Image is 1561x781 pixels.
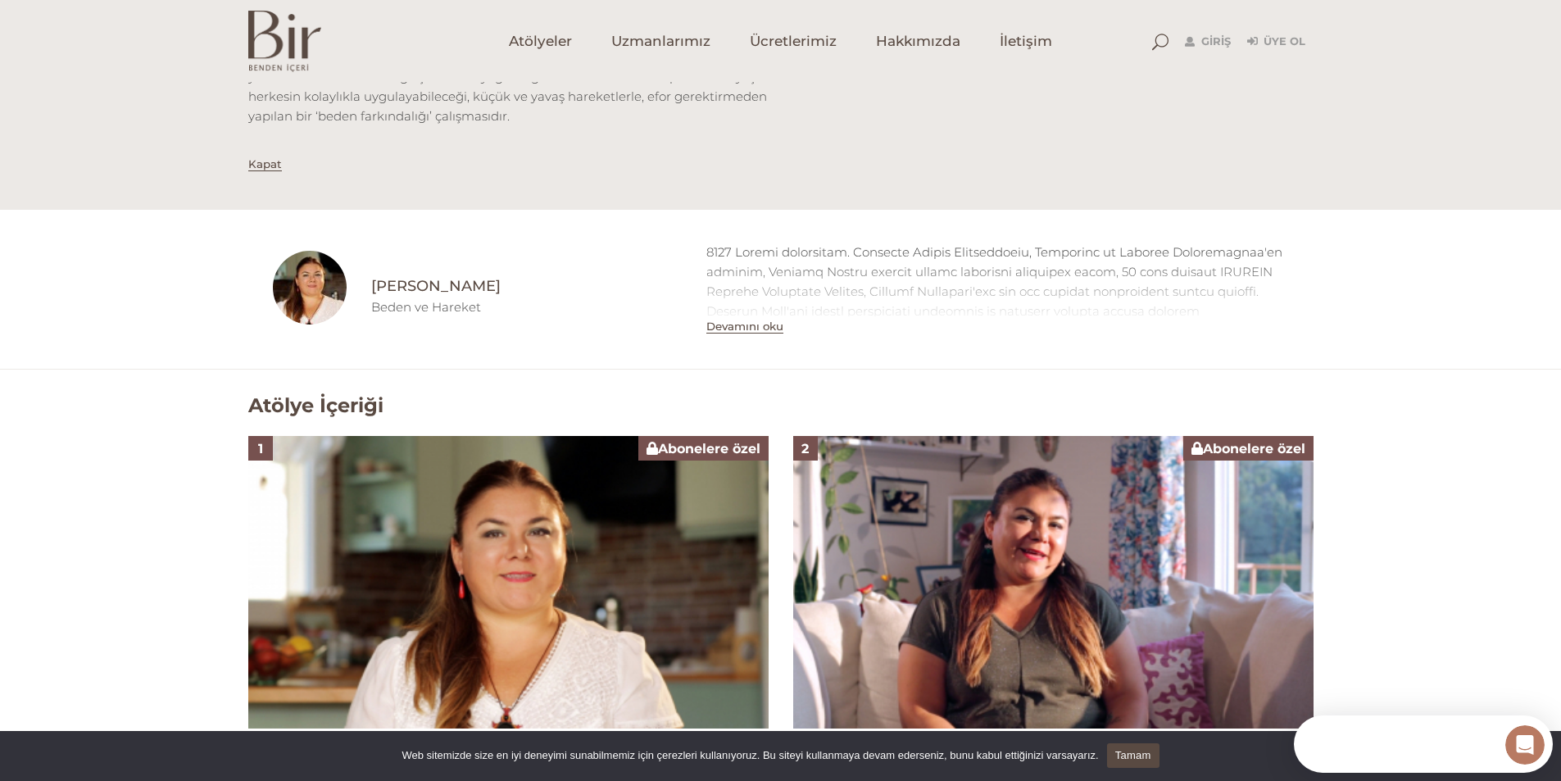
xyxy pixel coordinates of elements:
button: Devamını oku [706,320,783,334]
a: Beden ve Hareket [371,299,481,315]
span: 1 [258,441,263,456]
div: Yardıma mı ihtiyacınız var? [17,14,225,27]
div: 8127 Loremi dolorsitam. Consecte Adipis Elitseddoeiu, Temporinc ut Laboree Doloremagnaa'en admini... [706,243,1289,518]
a: Üye Ol [1247,32,1305,52]
div: Intercom Messenger uygulamasını aç [7,7,274,52]
span: Abonelere özel [647,441,760,456]
span: Uzmanlarımız [611,32,710,51]
div: Ekip en kısa sürede yanıt verecektir. [17,27,225,44]
span: Hakkımızda [876,32,960,51]
h2: Atölye İçeriği [248,394,383,418]
button: Kapat [248,157,282,171]
a: Giriş [1185,32,1231,52]
iframe: Intercom live chat [1505,725,1545,765]
span: İletişim [1000,32,1052,51]
img: Hande_Guniz_Zeybekoglu_001_copy-100x100.jpg [273,251,347,325]
span: Ücretlerimiz [750,32,837,51]
span: Abonelere özel [1191,441,1305,456]
span: Web sitemizde size en iyi deneyimi sunabilmemiz için çerezleri kullanıyoruz. Bu siteyi kullanmaya... [402,747,1098,764]
iframe: Intercom live chat keşif başlatıcısı [1294,715,1553,773]
a: [PERSON_NAME] [371,276,682,297]
a: Tamam [1107,743,1159,768]
span: Atölyeler [509,32,572,51]
span: 2 [801,441,809,456]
